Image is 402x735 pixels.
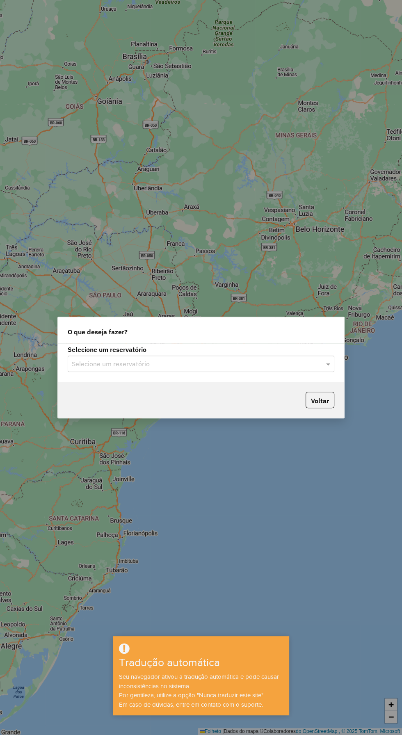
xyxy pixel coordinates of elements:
font: Voltar [311,396,329,404]
font: Por gentileza, utilize a opção "Nunca traduzir este site". [119,692,265,698]
font: Em caso de dúvidas, entre em contato com o suporte. [119,701,263,708]
font: Seu navegador ativou a tradução automática e pode causar inconsistências no sistema. [119,673,279,689]
button: Voltar [306,392,334,409]
font: O que deseja fazer? [68,328,128,336]
font: Tradução automática [119,656,220,668]
font: Selecione um reservatório [68,345,146,354]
